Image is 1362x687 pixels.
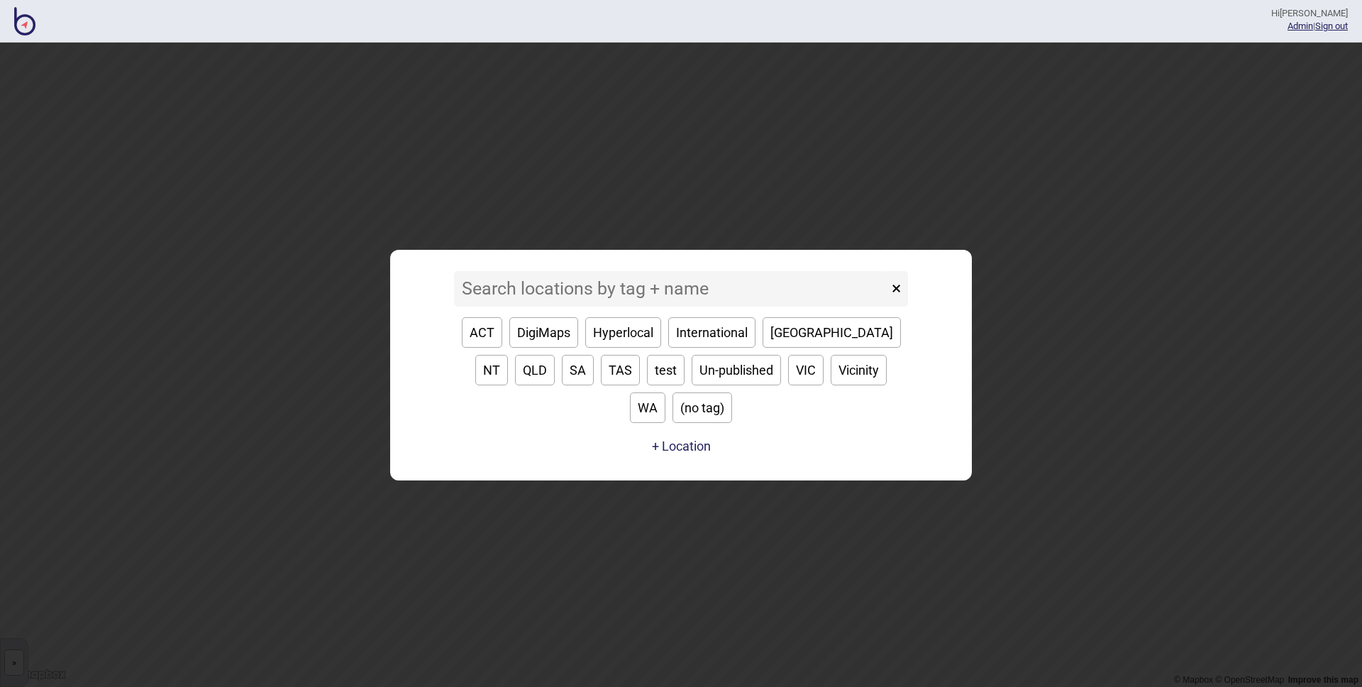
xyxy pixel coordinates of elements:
[601,355,640,385] button: TAS
[630,392,665,423] button: WA
[647,355,685,385] button: test
[475,355,508,385] button: NT
[692,355,781,385] button: Un-published
[454,271,888,307] input: Search locations by tag + name
[515,355,555,385] button: QLD
[668,317,755,348] button: International
[788,355,824,385] button: VIC
[462,317,502,348] button: ACT
[648,434,714,459] a: + Location
[885,271,908,307] button: ×
[652,439,711,454] button: + Location
[1288,21,1313,31] a: Admin
[509,317,578,348] button: DigiMaps
[585,317,661,348] button: Hyperlocal
[1315,21,1348,31] button: Sign out
[763,317,901,348] button: [GEOGRAPHIC_DATA]
[562,355,594,385] button: SA
[14,7,35,35] img: BindiMaps CMS
[1288,21,1315,31] span: |
[672,392,732,423] button: (no tag)
[831,355,887,385] button: Vicinity
[1271,7,1348,20] div: Hi [PERSON_NAME]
